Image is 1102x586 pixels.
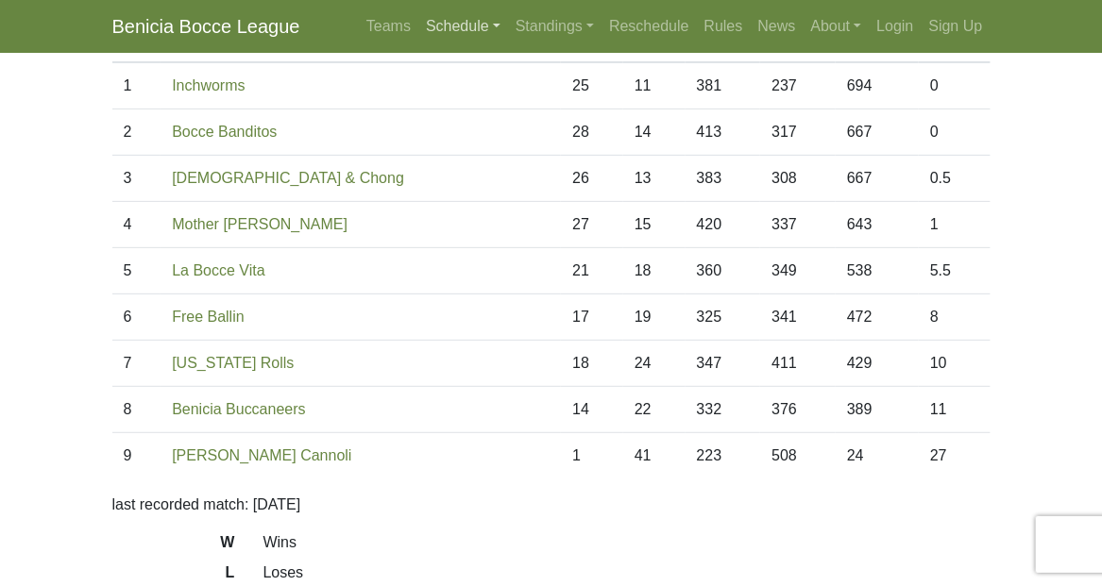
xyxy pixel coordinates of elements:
td: 19 [623,294,686,341]
a: Sign Up [922,8,991,45]
td: 15 [623,202,686,248]
a: Benicia Bocce League [112,8,300,45]
td: 360 [686,248,761,294]
td: 376 [760,387,836,433]
td: 27 [561,202,623,248]
td: 24 [623,341,686,387]
a: Free Ballin [172,309,244,325]
td: 17 [561,294,623,341]
td: 11 [919,387,990,433]
td: 27 [919,433,990,479]
td: 14 [623,109,686,156]
td: 1 [919,202,990,248]
td: 223 [686,433,761,479]
td: 429 [836,341,919,387]
td: 347 [686,341,761,387]
td: 538 [836,248,919,294]
td: 22 [623,387,686,433]
td: 8 [919,294,990,341]
td: 13 [623,156,686,202]
td: 349 [760,248,836,294]
td: 10 [919,341,990,387]
td: 411 [760,341,836,387]
td: 337 [760,202,836,248]
td: 1 [112,62,161,109]
td: 5 [112,248,161,294]
td: 643 [836,202,919,248]
td: 325 [686,294,761,341]
a: La Bocce Vita [172,262,264,278]
td: 667 [836,156,919,202]
a: Reschedule [602,8,697,45]
td: 472 [836,294,919,341]
td: 381 [686,62,761,109]
td: 308 [760,156,836,202]
td: 4 [112,202,161,248]
a: Login [869,8,921,45]
td: 0 [919,62,990,109]
a: Teams [359,8,418,45]
td: 7 [112,341,161,387]
p: last recorded match: [DATE] [112,494,991,516]
a: [PERSON_NAME] Cannoli [172,447,351,463]
td: 26 [561,156,623,202]
td: 3 [112,156,161,202]
td: 413 [686,109,761,156]
a: Standings [508,8,602,45]
td: 383 [686,156,761,202]
a: Mother [PERSON_NAME] [172,216,348,232]
td: 694 [836,62,919,109]
td: 2 [112,109,161,156]
a: Bocce Banditos [172,124,277,140]
td: 21 [561,248,623,294]
dd: Wins [248,531,1004,554]
td: 24 [836,433,919,479]
a: About [804,8,870,45]
td: 28 [561,109,623,156]
td: 667 [836,109,919,156]
td: 237 [760,62,836,109]
td: 5.5 [919,248,990,294]
td: 25 [561,62,623,109]
td: 8 [112,387,161,433]
td: 0 [919,109,990,156]
a: [US_STATE] Rolls [172,355,294,371]
a: Inchworms [172,77,245,93]
a: Rules [697,8,751,45]
td: 389 [836,387,919,433]
td: 9 [112,433,161,479]
td: 14 [561,387,623,433]
td: 11 [623,62,686,109]
a: [DEMOGRAPHIC_DATA] & Chong [172,170,404,186]
td: 41 [623,433,686,479]
a: Benicia Buccaneers [172,401,305,417]
td: 317 [760,109,836,156]
td: 0.5 [919,156,990,202]
a: Schedule [418,8,508,45]
td: 1 [561,433,623,479]
td: 420 [686,202,761,248]
td: 18 [623,248,686,294]
td: 6 [112,294,161,341]
td: 508 [760,433,836,479]
dt: W [98,531,249,561]
td: 332 [686,387,761,433]
td: 341 [760,294,836,341]
a: News [751,8,804,45]
dd: Loses [248,561,1004,584]
td: 18 [561,341,623,387]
